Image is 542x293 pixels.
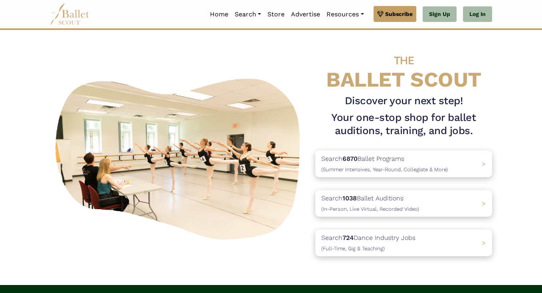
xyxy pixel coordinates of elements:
a: Log In [463,6,492,22]
a: Search724Dance Industry Jobs(Full-Time, Gig & Teaching) > [315,230,492,256]
a: Store [264,6,288,23]
a: Search [231,6,264,23]
span: (Summer Intensives, Year-Round, Collegiate & More) [321,166,448,172]
b: 1038 [342,194,357,202]
p: Search Ballet Auditions [321,193,419,214]
h4: BALLET SCOUT [315,46,492,91]
span: (In-Person, Live Virtual, Recorded Video) [321,206,419,212]
h3: Discover your next step! [315,94,492,108]
img: A group of ballerinas talking to each other in a ballet studio [50,71,309,244]
a: Subscribe [374,6,416,22]
a: Home [207,6,231,23]
p: Search Dance Industry Jobs [321,233,415,253]
p: Search Ballet Programs [321,154,448,174]
b: 6870 [342,155,358,162]
img: gem.svg [377,10,384,18]
a: Sign Up [423,6,457,22]
span: (Full-Time, Gig & Teaching) [321,245,385,251]
h1: Your one-stop shop for ballet auditions, training, and jobs. [315,111,492,138]
span: > [482,200,486,207]
span: Subscribe [385,10,413,18]
b: 724 [342,234,354,242]
span: > [482,239,486,247]
a: Resources [323,6,367,23]
span: > [482,160,486,168]
a: Search1038Ballet Auditions(In-Person, Live Virtual, Recorded Video) > [315,190,492,217]
span: THE [394,54,414,67]
a: Advertise [288,6,323,23]
a: Search6870Ballet Programs(Summer Intensives, Year-Round, Collegiate & More)> [315,150,492,177]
